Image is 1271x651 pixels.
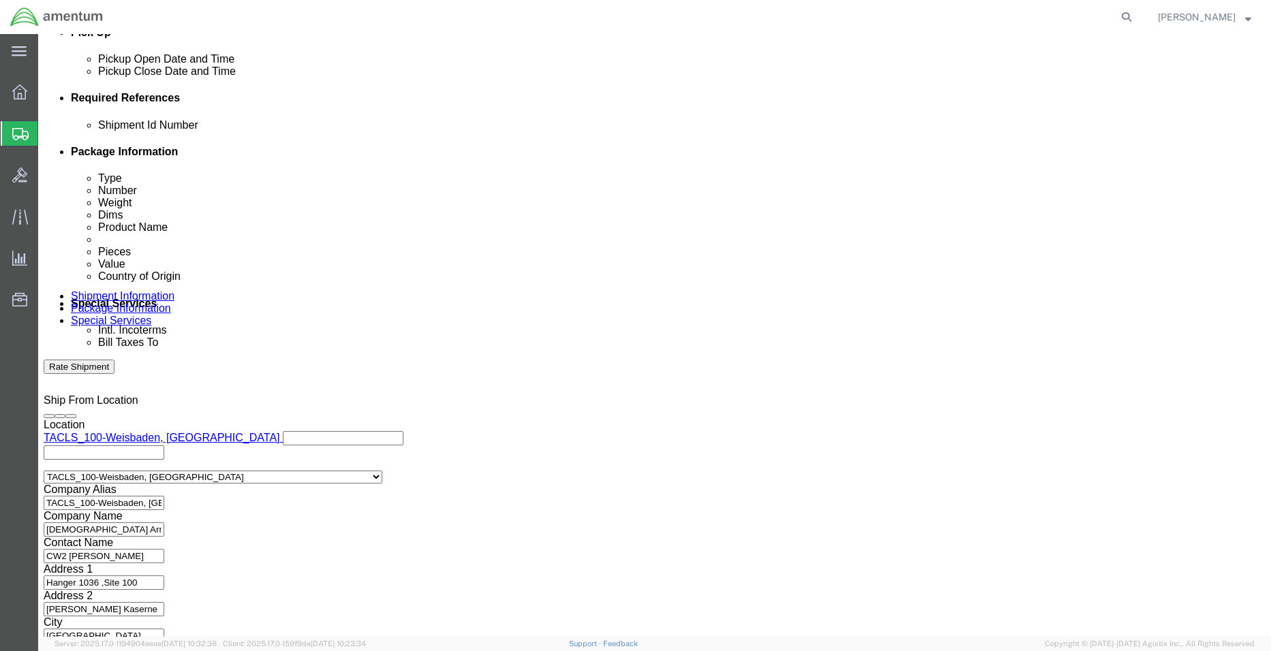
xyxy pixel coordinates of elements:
[1045,638,1255,650] span: Copyright © [DATE]-[DATE] Agistix Inc., All Rights Reserved
[223,639,366,648] span: Client: 2025.17.0-159f9de
[603,639,638,648] a: Feedback
[1158,10,1236,25] span: Eddie Gonzalez
[311,639,366,648] span: [DATE] 10:23:34
[569,639,603,648] a: Support
[1157,9,1252,25] button: [PERSON_NAME]
[10,7,104,27] img: logo
[38,34,1271,637] iframe: FS Legacy Container
[162,639,217,648] span: [DATE] 10:32:38
[55,639,217,648] span: Server: 2025.17.0-1194904eeae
